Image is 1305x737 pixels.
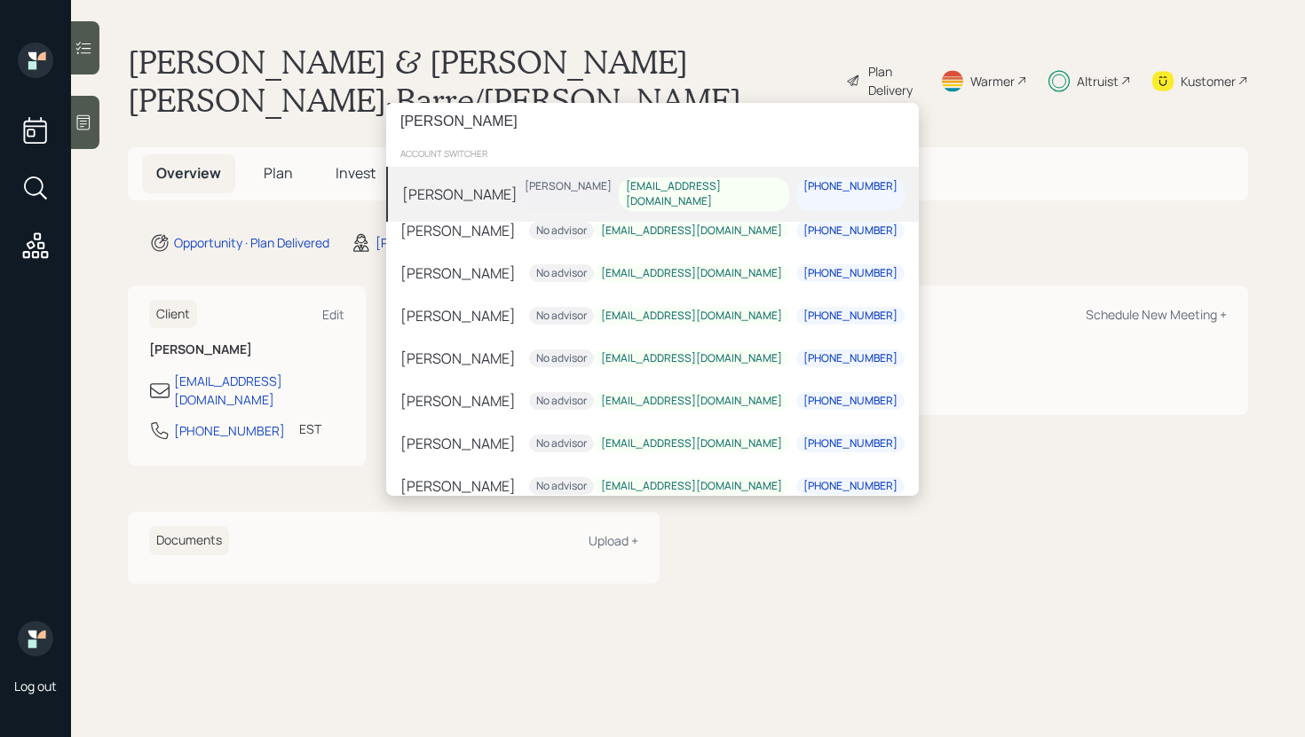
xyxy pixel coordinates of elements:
[803,179,898,194] div: [PHONE_NUMBER]
[400,433,516,454] div: [PERSON_NAME]
[536,309,587,324] div: No advisor
[386,140,919,167] div: account switcher
[400,475,516,497] div: [PERSON_NAME]
[803,436,898,451] div: [PHONE_NUMBER]
[803,351,898,366] div: [PHONE_NUMBER]
[601,266,782,281] div: [EMAIL_ADDRESS][DOMAIN_NAME]
[601,309,782,324] div: [EMAIL_ADDRESS][DOMAIN_NAME]
[803,479,898,494] div: [PHONE_NUMBER]
[525,179,612,194] div: [PERSON_NAME]
[601,479,782,494] div: [EMAIL_ADDRESS][DOMAIN_NAME]
[536,436,587,451] div: No advisor
[601,351,782,366] div: [EMAIL_ADDRESS][DOMAIN_NAME]
[803,309,898,324] div: [PHONE_NUMBER]
[601,436,782,451] div: [EMAIL_ADDRESS][DOMAIN_NAME]
[536,223,587,239] div: No advisor
[601,223,782,239] div: [EMAIL_ADDRESS][DOMAIN_NAME]
[803,394,898,409] div: [PHONE_NUMBER]
[601,394,782,409] div: [EMAIL_ADDRESS][DOMAIN_NAME]
[536,351,587,366] div: No advisor
[803,266,898,281] div: [PHONE_NUMBER]
[400,220,516,241] div: [PERSON_NAME]
[386,103,919,140] input: Type a command or search…
[400,390,516,412] div: [PERSON_NAME]
[803,223,898,239] div: [PHONE_NUMBER]
[402,184,518,205] div: [PERSON_NAME]
[400,263,516,284] div: [PERSON_NAME]
[536,394,587,409] div: No advisor
[536,479,587,494] div: No advisor
[536,266,587,281] div: No advisor
[400,348,516,369] div: [PERSON_NAME]
[626,179,782,209] div: [EMAIL_ADDRESS][DOMAIN_NAME]
[400,305,516,326] div: [PERSON_NAME]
